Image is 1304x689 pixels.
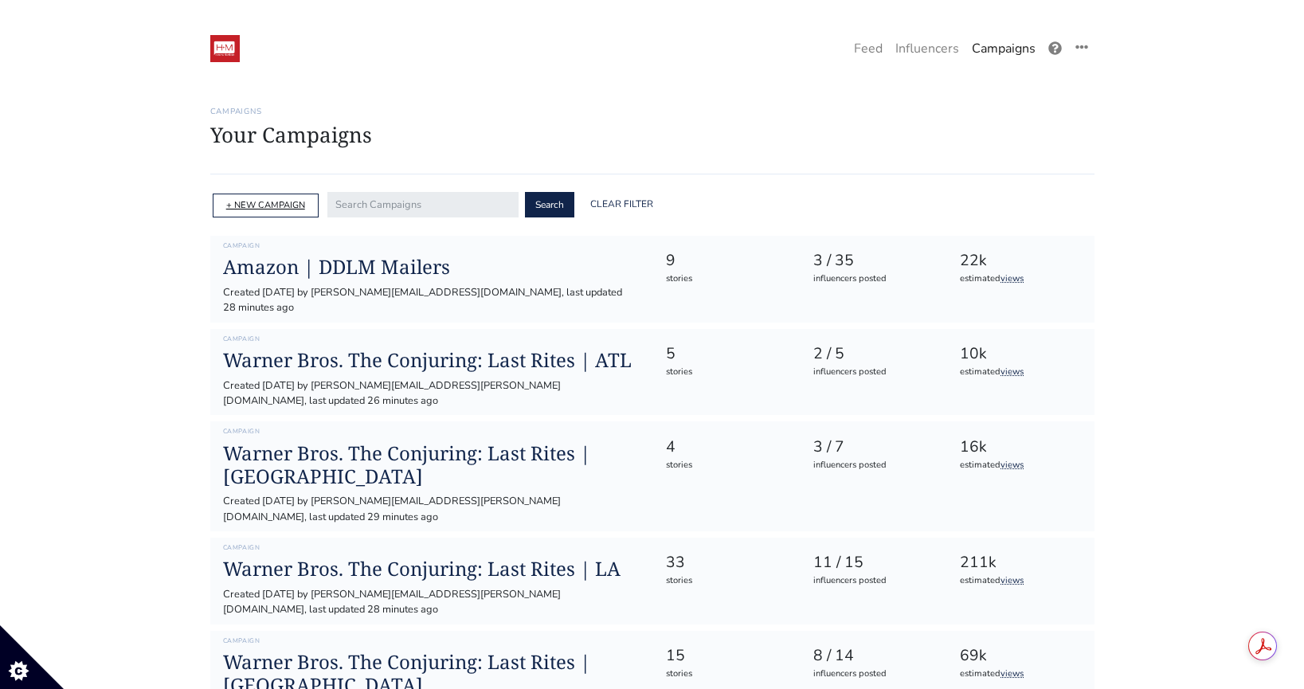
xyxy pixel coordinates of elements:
div: estimated [960,574,1079,588]
div: 5 [666,343,785,366]
div: influencers posted [813,574,932,588]
input: Search Campaigns [327,192,519,217]
div: 3 / 35 [813,249,932,272]
h6: Campaign [223,242,640,250]
div: stories [666,574,785,588]
h1: Your Campaigns [210,123,1094,147]
div: 3 / 7 [813,436,932,459]
div: stories [666,459,785,472]
div: 4 [666,436,785,459]
a: + NEW CAMPAIGN [226,199,305,211]
div: 2 / 5 [813,343,932,366]
a: views [1001,459,1024,471]
div: stories [666,272,785,286]
a: Influencers [889,33,965,65]
div: influencers posted [813,366,932,379]
a: views [1001,574,1024,586]
div: stories [666,366,785,379]
h6: Campaign [223,637,640,645]
a: Warner Bros. The Conjuring: Last Rites | [GEOGRAPHIC_DATA] [223,442,640,488]
div: stories [666,667,785,681]
div: 8 / 14 [813,644,932,667]
a: views [1001,366,1024,378]
img: 19:52:48_1547236368 [210,35,240,62]
div: 69k [960,644,1079,667]
a: Amazon | DDLM Mailers [223,256,640,279]
div: 211k [960,551,1079,574]
div: 11 / 15 [813,551,932,574]
a: views [1001,272,1024,284]
a: Warner Bros. The Conjuring: Last Rites | ATL [223,349,640,372]
div: estimated [960,459,1079,472]
div: estimated [960,667,1079,681]
div: 15 [666,644,785,667]
a: views [1001,667,1024,679]
div: estimated [960,366,1079,379]
a: Feed [848,33,889,65]
div: 22k [960,249,1079,272]
h6: Campaign [223,335,640,343]
button: Search [525,192,574,217]
div: 9 [666,249,785,272]
a: Campaigns [965,33,1042,65]
a: Warner Bros. The Conjuring: Last Rites | LA [223,558,640,581]
a: Clear Filter [581,192,663,217]
div: Created [DATE] by [PERSON_NAME][EMAIL_ADDRESS][PERSON_NAME][DOMAIN_NAME], last updated 29 minutes... [223,494,640,524]
div: Created [DATE] by [PERSON_NAME][EMAIL_ADDRESS][DOMAIN_NAME], last updated 28 minutes ago [223,285,640,315]
div: influencers posted [813,459,932,472]
div: influencers posted [813,667,932,681]
h6: Campaign [223,544,640,552]
div: 16k [960,436,1079,459]
h6: Campaign [223,428,640,436]
div: estimated [960,272,1079,286]
div: Created [DATE] by [PERSON_NAME][EMAIL_ADDRESS][PERSON_NAME][DOMAIN_NAME], last updated 26 minutes... [223,378,640,409]
div: Created [DATE] by [PERSON_NAME][EMAIL_ADDRESS][PERSON_NAME][DOMAIN_NAME], last updated 28 minutes... [223,587,640,617]
div: 10k [960,343,1079,366]
div: 33 [666,551,785,574]
h6: Campaigns [210,107,1094,116]
div: influencers posted [813,272,932,286]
